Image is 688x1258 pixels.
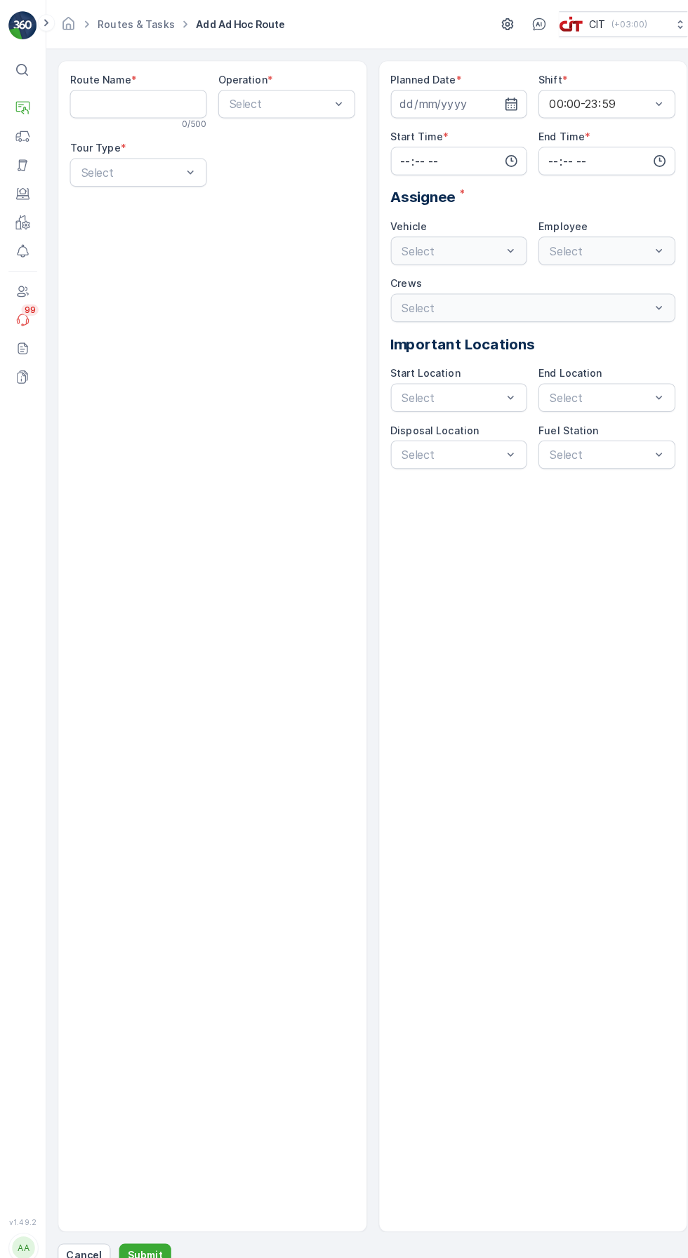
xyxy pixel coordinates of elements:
div: AA [12,1217,34,1240]
label: Start Location [385,361,454,373]
button: Cancel [57,1224,109,1247]
img: logo [8,11,37,39]
span: Add Ad Hoc Route [190,17,284,31]
label: Crews [385,273,416,285]
button: AA [8,1210,37,1247]
span: v 1.49.2 [8,1199,37,1207]
p: ( +03:00 ) [602,18,637,29]
button: Submit [117,1224,168,1247]
p: Select [541,439,640,456]
label: Planned Date [385,72,449,84]
label: Vehicle [385,217,421,229]
p: Select [225,94,325,111]
p: Cancel [65,1229,100,1243]
label: Shift [530,72,553,84]
a: 99 [8,301,37,329]
label: Employee [530,217,578,229]
input: dd/mm/yyyy [385,88,520,116]
a: Routes & Tasks [96,18,172,29]
p: Select [541,383,640,400]
label: End Location [530,361,593,373]
button: CIT(+03:00) [550,11,677,36]
label: Fuel Station [530,417,589,429]
label: Operation [215,72,263,84]
p: CIT [580,17,596,31]
label: Start Time [385,128,437,140]
p: Submit [126,1229,160,1243]
p: 99 [24,300,35,311]
label: Tour Type [69,140,119,152]
p: Important Locations [385,328,666,349]
label: Disposal Location [385,417,472,429]
label: Route Name [69,72,129,84]
img: cit-logo_pOk6rL0.png [550,16,574,32]
p: 0 / 500 [179,116,204,128]
span: Assignee [385,184,449,205]
p: Select [79,161,179,178]
p: Select [395,383,495,400]
label: End Time [530,128,576,140]
a: Homepage [60,21,75,33]
p: Select [395,439,495,456]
